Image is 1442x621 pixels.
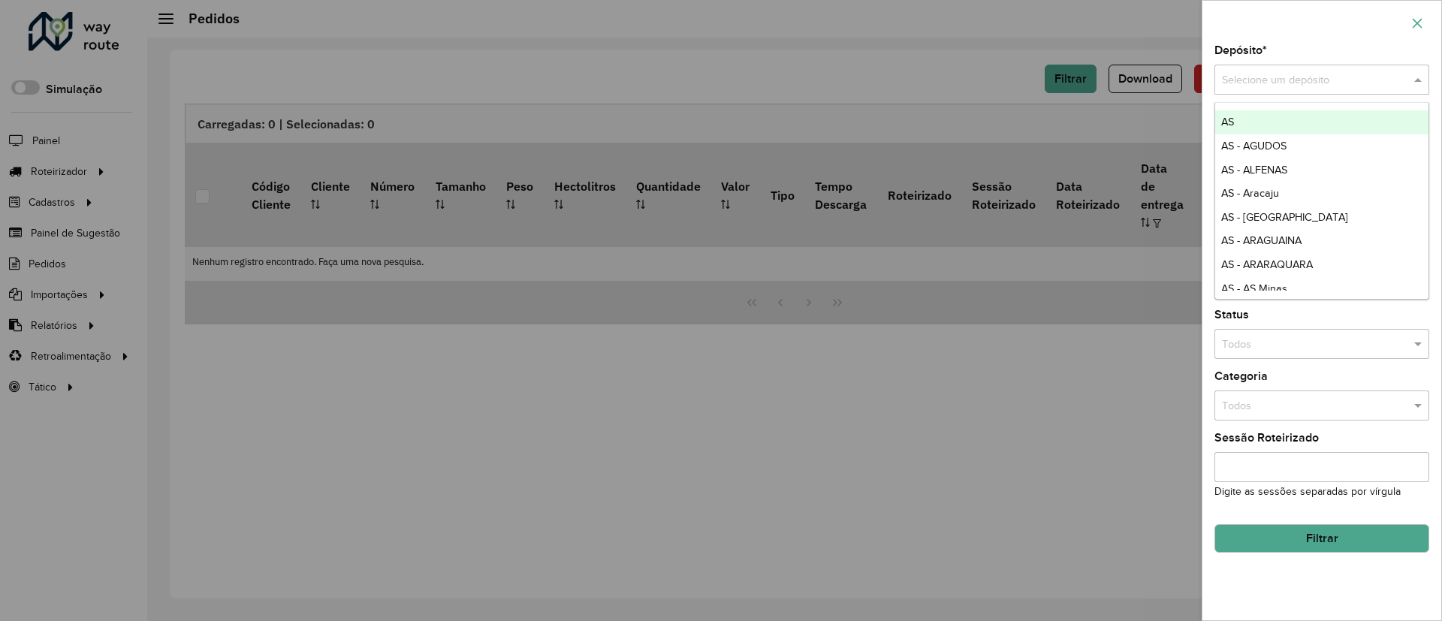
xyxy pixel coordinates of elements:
[1214,486,1401,497] small: Digite as sessões separadas por vírgula
[1214,524,1429,553] button: Filtrar
[1214,429,1319,447] label: Sessão Roteirizado
[1214,306,1249,324] label: Status
[1221,140,1287,152] span: AS - AGUDOS
[1221,282,1287,294] span: AS - AS Minas
[1214,41,1267,59] label: Depósito
[1221,164,1287,176] span: AS - ALFENAS
[1221,258,1313,270] span: AS - ARARAQUARA
[1214,102,1429,300] ng-dropdown-panel: Options list
[1221,187,1279,199] span: AS - Aracaju
[1221,211,1348,223] span: AS - [GEOGRAPHIC_DATA]
[1221,234,1302,246] span: AS - ARAGUAINA
[1214,367,1268,385] label: Categoria
[1221,116,1234,128] span: AS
